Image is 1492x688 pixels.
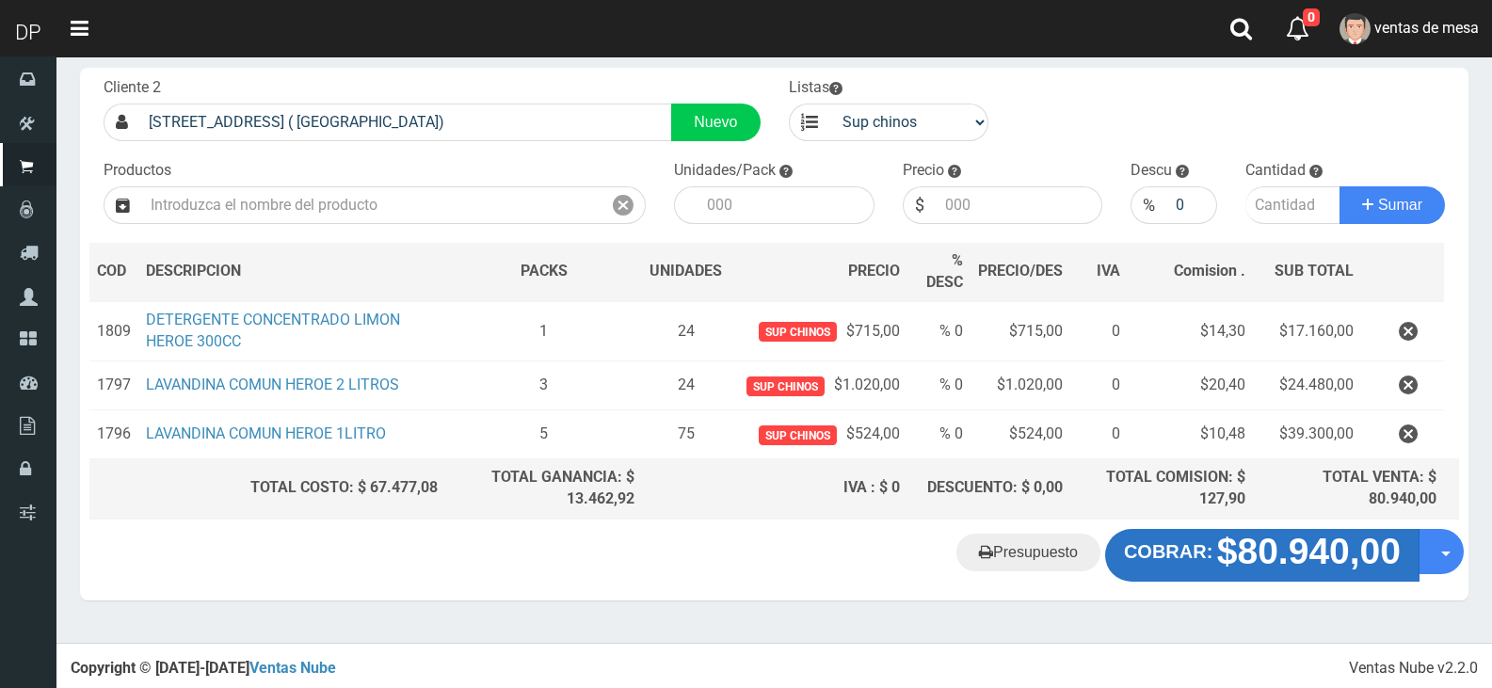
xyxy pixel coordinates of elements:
div: DESCUENTO: $ 0,00 [915,477,1063,499]
span: 0 [1303,8,1320,26]
span: Sumar [1378,197,1422,213]
td: 24 [642,301,730,360]
label: Precio [903,160,944,182]
label: Descu [1131,160,1172,182]
span: PRECIO [848,261,900,282]
label: Cliente 2 [104,77,161,99]
div: IVA : $ 0 [650,477,900,499]
td: 75 [642,410,730,459]
th: PACKS [445,243,642,302]
td: $715,00 [971,301,1070,360]
img: User Image [1340,13,1371,44]
div: TOTAL GANANCIA: $ 13.462,92 [453,467,634,510]
span: Sup chinos [759,322,837,342]
input: Consumidor Final [139,104,672,141]
label: Listas [789,77,842,99]
span: % DESC [926,251,963,291]
input: 000 [936,186,1103,224]
td: 0 [1070,301,1127,360]
span: Comision . [1174,262,1245,280]
strong: $80.940,00 [1217,531,1401,571]
a: Presupuesto [956,534,1100,571]
td: $39.300,00 [1253,410,1361,459]
td: 1797 [89,361,138,410]
td: 3 [445,361,642,410]
label: Productos [104,160,171,182]
td: $10,48 [1128,410,1253,459]
input: Cantidad [1245,186,1341,224]
div: % [1131,186,1166,224]
td: % 0 [907,301,971,360]
td: 5 [445,410,642,459]
span: Sup chinos [759,425,837,445]
span: ventas de mesa [1374,19,1479,37]
span: Sup chinos [746,376,825,396]
span: PRECIO/DES [978,262,1063,280]
strong: Copyright © [DATE]-[DATE] [71,659,336,677]
td: $715,00 [730,301,907,360]
td: % 0 [907,410,971,459]
td: 0 [1070,361,1127,410]
th: UNIDADES [642,243,730,302]
input: Introduzca el nombre del producto [141,186,602,224]
td: $524,00 [730,410,907,459]
td: $17.160,00 [1253,301,1361,360]
div: $ [903,186,936,224]
div: TOTAL VENTA: $ 80.940,00 [1260,467,1436,510]
span: SUB TOTAL [1275,261,1354,282]
a: DETERGENTE CONCENTRADO LIMON HEROE 300CC [146,311,400,350]
th: COD [89,243,138,302]
td: $524,00 [971,410,1070,459]
div: Ventas Nube v2.2.0 [1349,658,1478,680]
a: Nuevo [671,104,760,141]
a: LAVANDINA COMUN HEROE 2 LITROS [146,376,399,393]
input: 000 [1166,186,1216,224]
div: TOTAL COMISION: $ 127,90 [1078,467,1245,510]
span: CRIPCION [173,262,241,280]
td: $20,40 [1128,361,1253,410]
td: % 0 [907,361,971,410]
strong: COBRAR: [1124,541,1212,562]
td: 24 [642,361,730,410]
label: Unidades/Pack [674,160,776,182]
input: 000 [698,186,874,224]
td: 0 [1070,410,1127,459]
button: COBRAR: $80.940,00 [1105,529,1420,582]
td: $24.480,00 [1253,361,1361,410]
button: Sumar [1340,186,1445,224]
th: DES [138,243,445,302]
div: TOTAL COSTO: $ 67.477,08 [97,477,438,499]
td: $14,30 [1128,301,1253,360]
span: IVA [1097,262,1120,280]
a: Ventas Nube [249,659,336,677]
td: $1.020,00 [971,361,1070,410]
label: Cantidad [1245,160,1306,182]
td: 1 [445,301,642,360]
td: $1.020,00 [730,361,907,410]
a: LAVANDINA COMUN HEROE 1LITRO [146,424,386,442]
td: 1809 [89,301,138,360]
td: 1796 [89,410,138,459]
